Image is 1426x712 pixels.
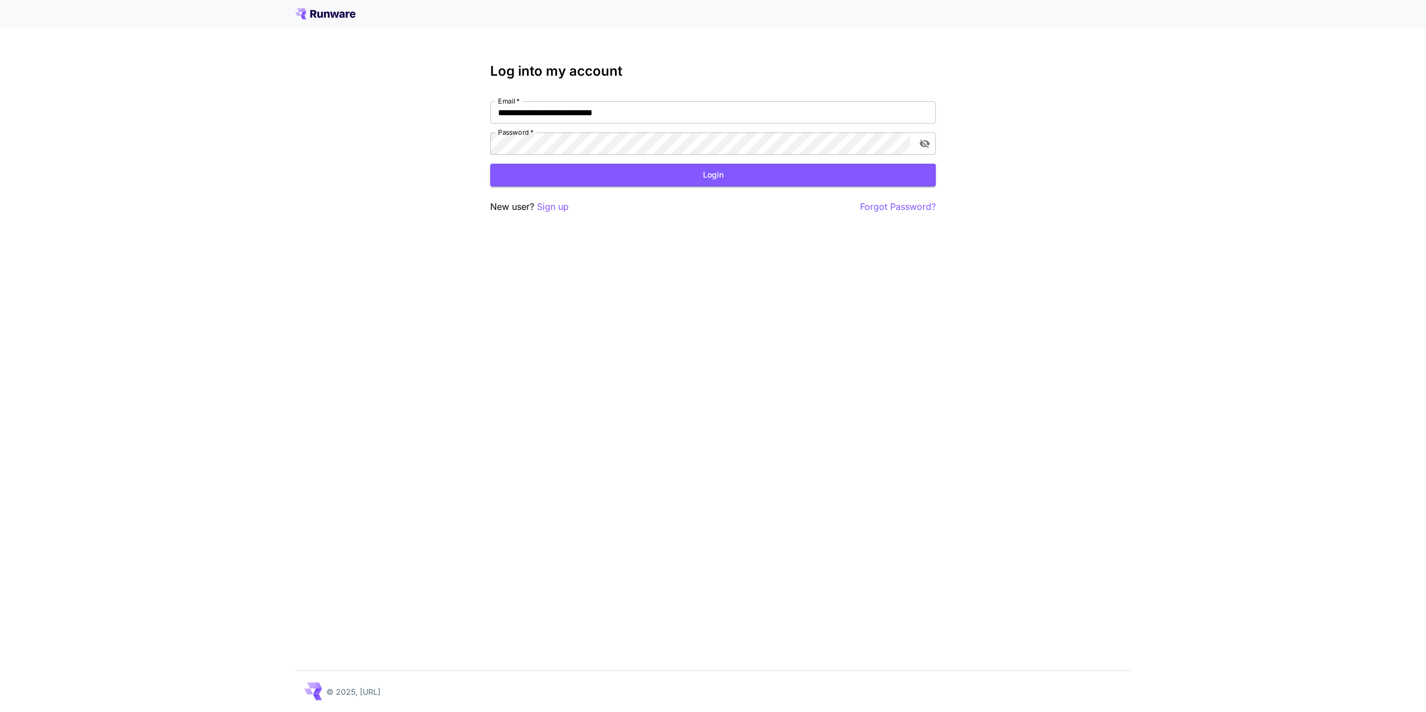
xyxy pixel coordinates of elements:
[860,200,936,214] button: Forgot Password?
[326,686,380,698] p: © 2025, [URL]
[537,200,569,214] button: Sign up
[490,164,936,186] button: Login
[490,63,936,79] h3: Log into my account
[490,200,569,214] p: New user?
[915,134,935,154] button: toggle password visibility
[498,96,520,106] label: Email
[498,127,534,137] label: Password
